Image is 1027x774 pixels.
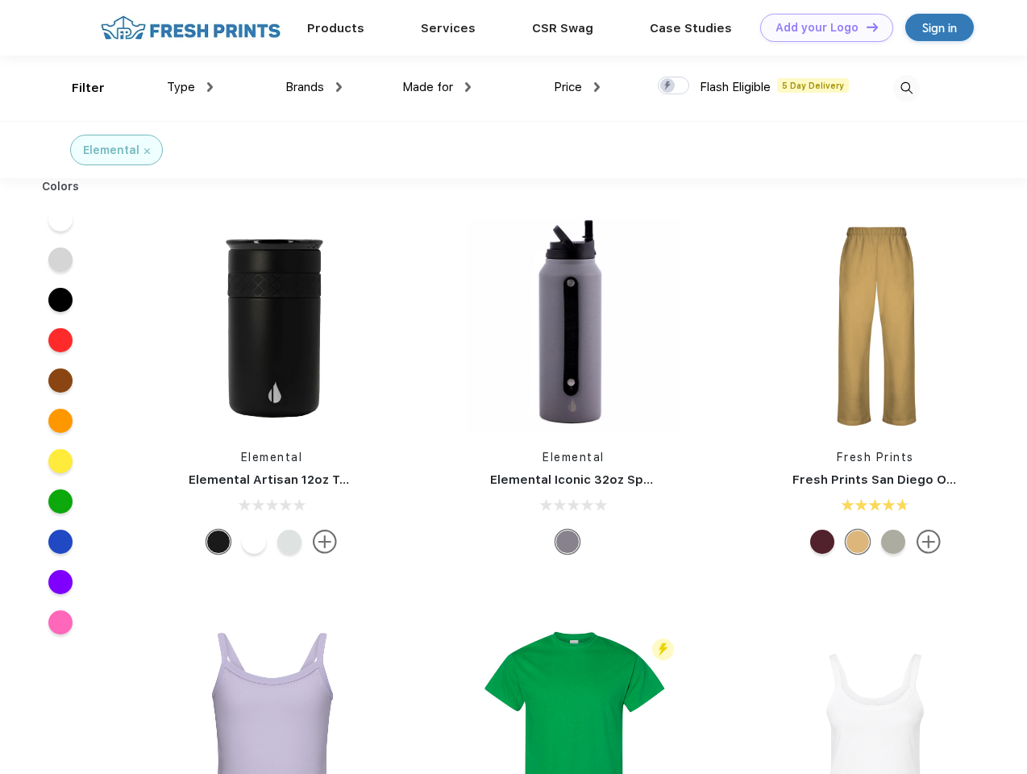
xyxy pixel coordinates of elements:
[164,218,379,433] img: func=resize&h=266
[402,80,453,94] span: Made for
[917,530,941,554] img: more.svg
[652,639,674,660] img: flash_active_toggle.svg
[837,451,914,464] a: Fresh Prints
[336,82,342,92] img: dropdown.png
[490,472,746,487] a: Elemental Iconic 32oz Sport Water Bottle
[83,142,139,159] div: Elemental
[532,21,593,35] a: CSR Swag
[207,82,213,92] img: dropdown.png
[285,80,324,94] span: Brands
[881,530,905,554] div: Heathered Grey mto
[242,530,266,554] div: White
[867,23,878,31] img: DT
[277,530,301,554] div: White Marble
[241,451,303,464] a: Elemental
[846,530,870,554] div: Bahama Yellow mto
[777,78,849,93] span: 5 Day Delivery
[206,530,231,554] div: Matte Black
[144,148,150,154] img: filter_cancel.svg
[810,530,834,554] div: Burgundy mto
[30,178,92,195] div: Colors
[313,530,337,554] img: more.svg
[775,21,859,35] div: Add your Logo
[466,218,680,433] img: func=resize&h=266
[189,472,383,487] a: Elemental Artisan 12oz Tumbler
[905,14,974,41] a: Sign in
[307,21,364,35] a: Products
[700,80,771,94] span: Flash Eligible
[96,14,285,42] img: fo%20logo%202.webp
[465,82,471,92] img: dropdown.png
[554,80,582,94] span: Price
[72,79,105,98] div: Filter
[922,19,957,37] div: Sign in
[594,82,600,92] img: dropdown.png
[893,75,920,102] img: desktop_search.svg
[421,21,476,35] a: Services
[768,218,983,433] img: func=resize&h=266
[555,530,580,554] div: Graphite
[543,451,605,464] a: Elemental
[167,80,195,94] span: Type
